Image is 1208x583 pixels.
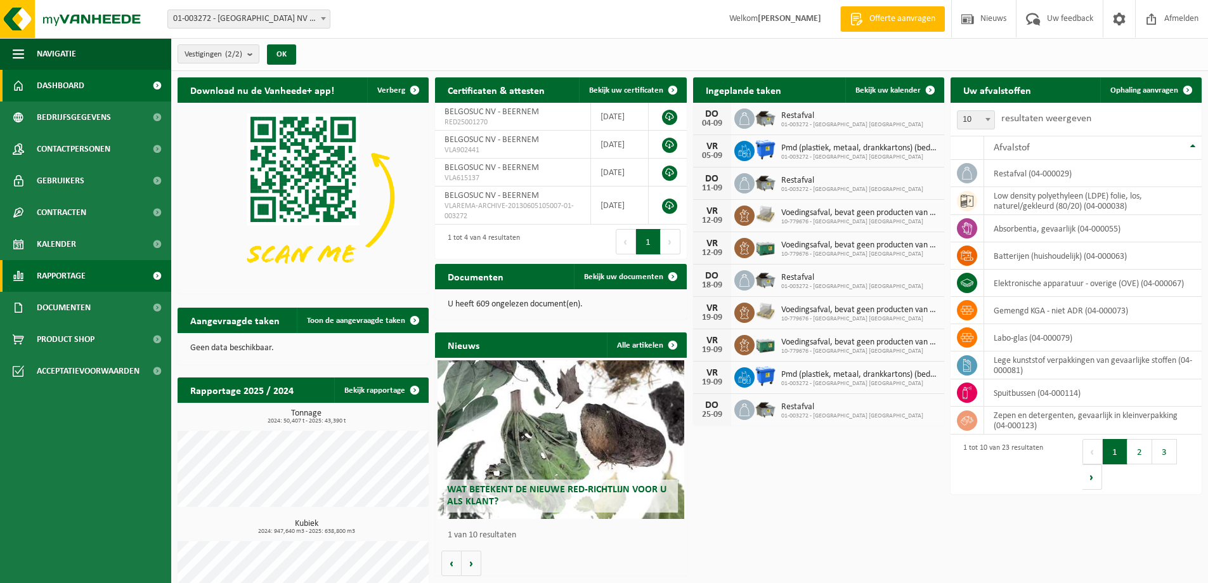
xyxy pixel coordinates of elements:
[755,107,776,128] img: WB-5000-GAL-GY-01
[445,163,539,173] span: BELGOSUC NV - BEERNEM
[755,171,776,193] img: WB-5000-GAL-GY-01
[178,77,347,102] h2: Download nu de Vanheede+ app!
[37,70,84,102] span: Dashboard
[178,44,259,63] button: Vestigingen(2/2)
[758,14,821,23] strong: [PERSON_NAME]
[190,344,416,353] p: Geen data beschikbaar.
[845,77,943,103] a: Bekijk uw kalender
[435,332,492,357] h2: Nieuws
[441,551,462,576] button: Vorige
[37,260,86,292] span: Rapportage
[699,281,725,290] div: 18-09
[1110,86,1178,95] span: Ophaling aanvragen
[699,346,725,355] div: 19-09
[636,229,661,254] button: 1
[755,365,776,387] img: WB-1100-HPE-BE-01
[574,264,685,289] a: Bekijk uw documenten
[781,412,923,420] span: 01-003272 - [GEOGRAPHIC_DATA] [GEOGRAPHIC_DATA]
[781,402,923,412] span: Restafval
[781,283,923,291] span: 01-003272 - [GEOGRAPHIC_DATA] [GEOGRAPHIC_DATA]
[1127,439,1152,464] button: 2
[984,215,1202,242] td: absorbentia, gevaarlijk (04-000055)
[1082,439,1103,464] button: Previous
[167,10,330,29] span: 01-003272 - BELGOSUC NV - BEERNEM
[984,242,1202,270] td: batterijen (huishoudelijk) (04-000063)
[699,216,725,225] div: 12-09
[445,117,581,128] span: RED25001270
[699,368,725,378] div: VR
[1001,114,1091,124] label: resultaten weergeven
[781,315,938,323] span: 10-779676 - [GEOGRAPHIC_DATA] [GEOGRAPHIC_DATA]
[1152,439,1177,464] button: 3
[693,77,794,102] h2: Ingeplande taken
[781,380,938,388] span: 01-003272 - [GEOGRAPHIC_DATA] [GEOGRAPHIC_DATA]
[699,239,725,249] div: VR
[435,264,516,289] h2: Documenten
[781,337,938,348] span: Voedingsafval, bevat geen producten van dierlijke oorsprong, gemengde verpakking...
[591,187,649,225] td: [DATE]
[178,377,306,402] h2: Rapportage 2025 / 2024
[1103,439,1127,464] button: 1
[589,86,663,95] span: Bekijk uw certificaten
[994,143,1030,153] span: Afvalstof
[984,187,1202,215] td: low density polyethyleen (LDPE) folie, los, naturel/gekleurd (80/20) (04-000038)
[37,324,94,355] span: Product Shop
[958,111,994,129] span: 10
[755,268,776,290] img: WB-5000-GAL-GY-01
[699,410,725,419] div: 25-09
[781,186,923,193] span: 01-003272 - [GEOGRAPHIC_DATA] [GEOGRAPHIC_DATA]
[37,228,76,260] span: Kalender
[37,355,140,387] span: Acceptatievoorwaarden
[781,305,938,315] span: Voedingsafval, bevat geen producten van dierlijke oorsprong, gemengde verpakking...
[755,204,776,225] img: LP-PA-00000-WDN-11
[984,351,1202,379] td: lege kunststof verpakkingen van gevaarlijke stoffen (04-000081)
[441,228,520,256] div: 1 tot 4 van 4 resultaten
[781,154,938,161] span: 01-003272 - [GEOGRAPHIC_DATA] [GEOGRAPHIC_DATA]
[699,184,725,193] div: 11-09
[184,418,429,424] span: 2024: 50,407 t - 2025: 43,390 t
[781,111,923,121] span: Restafval
[448,531,680,540] p: 1 van 10 resultaten
[607,332,685,358] a: Alle artikelen
[781,176,923,186] span: Restafval
[755,398,776,419] img: WB-5000-GAL-GY-01
[699,303,725,313] div: VR
[699,378,725,387] div: 19-09
[755,301,776,322] img: LP-PA-00000-WDN-11
[1082,464,1102,490] button: Next
[445,107,539,117] span: BELGOSUC NV - BEERNEM
[699,400,725,410] div: DO
[445,173,581,183] span: VLA615137
[781,251,938,258] span: 10-779676 - [GEOGRAPHIC_DATA] [GEOGRAPHIC_DATA]
[699,313,725,322] div: 19-09
[984,324,1202,351] td: labo-glas (04-000079)
[591,103,649,131] td: [DATE]
[699,271,725,281] div: DO
[984,407,1202,435] td: zepen en detergenten, gevaarlijk in kleinverpakking (04-000123)
[307,317,405,325] span: Toon de aangevraagde taken
[334,377,427,403] a: Bekijk rapportage
[445,201,581,221] span: VLAREMA-ARCHIVE-20130605105007-01-003272
[951,77,1044,102] h2: Uw afvalstoffen
[957,110,995,129] span: 10
[377,86,405,95] span: Verberg
[168,10,330,28] span: 01-003272 - BELGOSUC NV - BEERNEM
[699,336,725,346] div: VR
[984,160,1202,187] td: restafval (04-000029)
[184,409,429,424] h3: Tonnage
[781,121,923,129] span: 01-003272 - [GEOGRAPHIC_DATA] [GEOGRAPHIC_DATA]
[840,6,945,32] a: Offerte aanvragen
[699,249,725,258] div: 12-09
[445,135,539,145] span: BELGOSUC NV - BEERNEM
[855,86,921,95] span: Bekijk uw kalender
[984,270,1202,297] td: elektronische apparatuur - overige (OVE) (04-000067)
[984,379,1202,407] td: spuitbussen (04-000114)
[591,159,649,187] td: [DATE]
[178,308,292,332] h2: Aangevraagde taken
[699,152,725,160] div: 05-09
[445,145,581,155] span: VLA902441
[267,44,296,65] button: OK
[37,165,84,197] span: Gebruikers
[1100,77,1200,103] a: Ophaling aanvragen
[781,273,923,283] span: Restafval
